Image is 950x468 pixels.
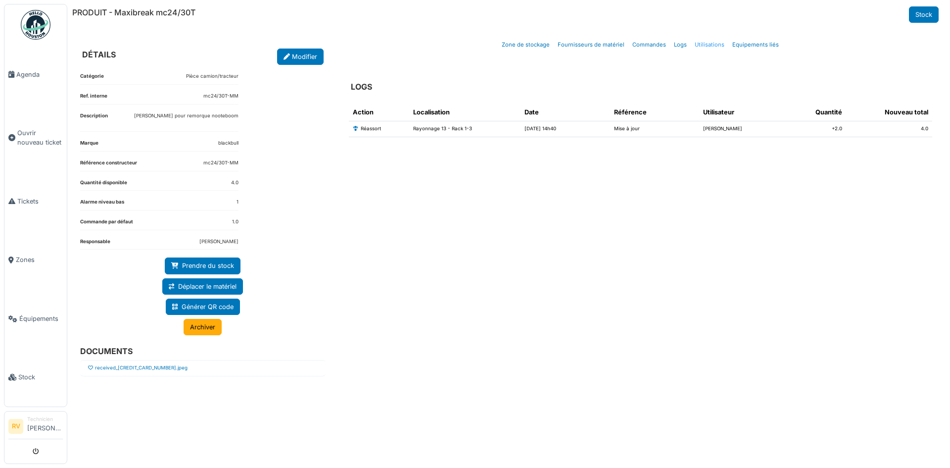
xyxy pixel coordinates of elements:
dd: 1 [237,199,238,206]
th: Date [521,104,610,121]
td: [DATE] 14h40 [521,121,610,137]
dt: Responsable [80,238,110,250]
th: Action [349,104,409,121]
a: received_[CREDIT_CARD_NUMBER].jpeg [95,364,188,372]
a: Déplacer le matériel [162,278,243,295]
span: Zones [16,255,63,264]
h6: DÉTAILS [82,50,116,59]
td: +2.0 [788,121,846,137]
dd: [PERSON_NAME] [199,238,238,246]
a: Tickets [4,172,67,231]
a: Équipements [4,289,67,348]
h6: LOGS [351,82,372,92]
th: Nouveau total [846,104,932,121]
td: Mise à jour [610,121,699,137]
a: Equipements liés [728,33,783,56]
td: 4.0 [846,121,932,137]
span: Ouvrir nouveau ticket [17,128,63,147]
th: Référence [610,104,699,121]
a: Ouvrir nouveau ticket [4,104,67,172]
span: Agenda [16,70,63,79]
a: Générer QR code [166,299,240,315]
td: [PERSON_NAME] [699,121,788,137]
h6: PRODUIT - Maxibreak mc24/30T [72,8,195,17]
dd: mc24/30T-MM [203,159,238,167]
dd: blackbull [218,140,238,147]
li: RV [8,419,23,434]
th: Localisation [409,104,521,121]
div: Technicien [27,416,63,423]
dt: Description [80,112,108,132]
span: Tickets [17,197,63,206]
span: Équipements [19,314,63,323]
span: Stock [18,372,63,382]
dt: Marque [80,140,98,151]
a: Agenda [4,45,67,104]
dd: Pièce camion/tracteur [186,73,238,80]
p: [PERSON_NAME] pour remorque nooteboom [134,112,238,120]
h6: DOCUMENTS [80,347,318,356]
dd: mc24/30T-MM [203,93,238,100]
dt: Alarme niveau bas [80,199,124,210]
a: Commandes [628,33,670,56]
a: Utilisations [691,33,728,56]
a: Zones [4,231,67,290]
dd: 1.0 [232,218,238,226]
a: Zone de stockage [498,33,554,56]
dt: Ref. interne [80,93,107,104]
li: [PERSON_NAME] [27,416,63,437]
a: Modifier [277,49,324,65]
th: Quantité [788,104,846,121]
a: Prendre du stock [165,258,240,274]
dt: Quantité disponible [80,179,127,191]
a: RV Technicien[PERSON_NAME] [8,416,63,439]
a: Logs [670,33,691,56]
dd: 4.0 [231,179,238,187]
img: Badge_color-CXgf-gQk.svg [21,10,50,40]
a: Archiver [184,319,222,335]
td: Réassort [349,121,409,137]
th: Utilisateur [699,104,788,121]
td: Rayonnage 13 - Rack 1-3 [409,121,521,137]
a: Stock [4,348,67,407]
dt: Référence constructeur [80,159,137,171]
dt: Catégorie [80,73,104,84]
a: Stock [909,6,939,23]
a: Fournisseurs de matériel [554,33,628,56]
dt: Commande par défaut [80,218,133,230]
